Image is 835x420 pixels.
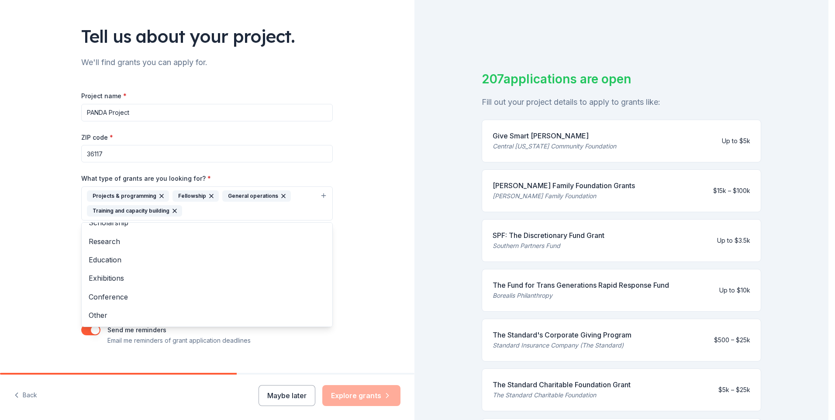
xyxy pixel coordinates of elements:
[89,236,325,247] span: Research
[89,272,325,284] span: Exhibitions
[173,190,219,202] div: Fellowship
[87,190,169,202] div: Projects & programming
[81,222,333,327] div: Projects & programmingFellowshipGeneral operationsTraining and capacity building
[87,205,182,217] div: Training and capacity building
[89,291,325,303] span: Conference
[89,254,325,265] span: Education
[81,186,333,220] button: Projects & programmingFellowshipGeneral operationsTraining and capacity building
[89,217,325,228] span: Scholarship
[222,190,291,202] div: General operations
[89,310,325,321] span: Other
